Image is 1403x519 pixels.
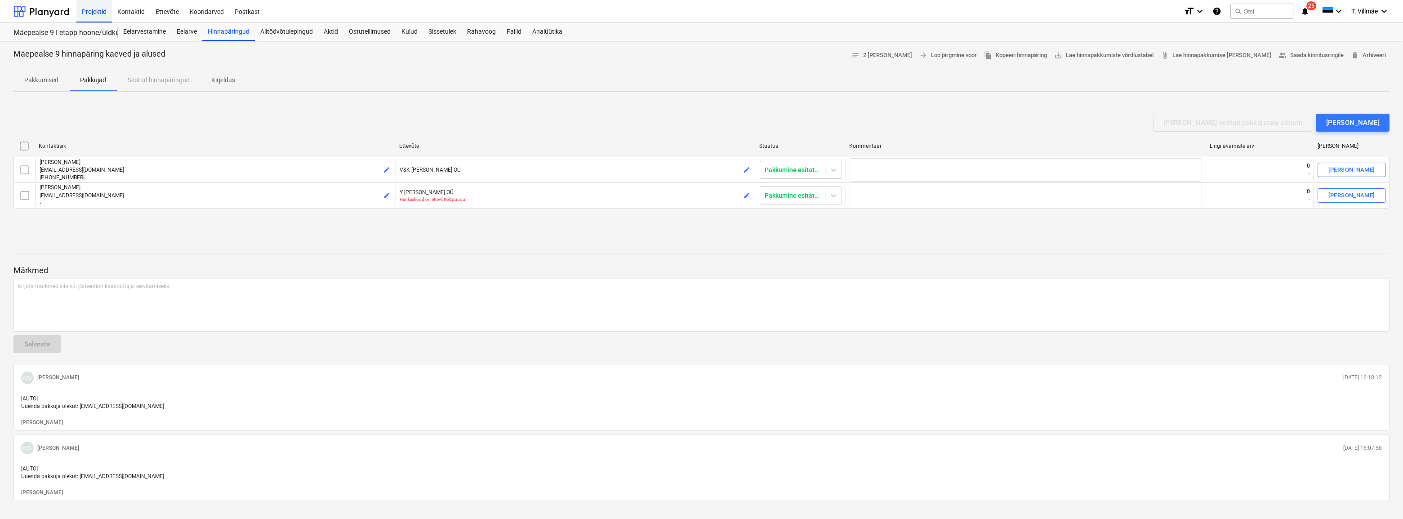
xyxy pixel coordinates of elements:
button: Otsi [1230,4,1293,19]
span: Saada kinnitusringile [1278,50,1344,61]
span: [AUTO] Uuenda pakkuja olekut: [EMAIL_ADDRESS][DOMAIN_NAME] [21,466,164,479]
div: Kontaktisik [39,143,392,149]
p: Kirjeldus [211,75,235,85]
i: keyboard_arrow_down [1379,6,1390,17]
div: Staatus [759,143,842,149]
iframe: Chat Widget [1358,476,1403,519]
a: Alltöövõtulepingud [255,23,318,41]
p: 0 [1307,162,1310,170]
p: [PERSON_NAME] [40,184,392,191]
p: - [1307,195,1310,203]
button: [PERSON_NAME] [21,489,63,497]
a: Lae hinnapakkumise [PERSON_NAME] [1157,49,1275,62]
button: [PERSON_NAME] [1318,163,1385,177]
span: arrow_forward [919,51,927,59]
p: [PERSON_NAME] [37,374,79,381]
div: Lingi avamiste arv [1210,143,1310,149]
span: file_copy [984,51,992,59]
button: [PERSON_NAME] [1318,188,1385,203]
span: Lae hinnapakkumise [PERSON_NAME] [1161,50,1271,61]
a: Sissetulek [423,23,462,41]
p: 0 [1307,188,1310,195]
a: Eelarve [171,23,202,41]
i: keyboard_arrow_down [1194,6,1205,17]
div: [PERSON_NAME] [1318,143,1386,149]
p: - [1307,170,1310,177]
p: Hankijakood on ettevõttelt puudu [400,196,752,202]
p: [PHONE_NUMBER] [40,174,392,182]
span: search [1234,8,1242,15]
div: Vestlusvidin [1358,476,1403,519]
span: delete [1351,51,1359,59]
a: Eelarvestamine [118,23,171,41]
p: [PERSON_NAME] [40,159,392,166]
a: Kulud [396,23,423,41]
i: keyboard_arrow_down [1333,6,1344,17]
p: [PERSON_NAME] [37,444,79,452]
div: Kommentaar [849,143,1203,149]
p: Y [PERSON_NAME] OÜ [400,189,752,196]
i: notifications [1301,6,1309,17]
div: Martin Sisas [21,442,34,454]
span: [AUTO] Uuenda pakkuja olekut: [EMAIL_ADDRESS][DOMAIN_NAME] [21,395,164,409]
span: edit [383,192,390,199]
p: Märkmed [13,265,1390,276]
button: [PERSON_NAME] [21,419,63,426]
span: edit [743,192,750,199]
a: Ostutellimused [343,23,396,41]
p: V&K [PERSON_NAME] OÜ [400,166,752,174]
span: people_alt [1278,51,1287,59]
span: edit [383,166,390,173]
button: Loo järgmine voor [916,49,980,62]
span: [EMAIL_ADDRESS][DOMAIN_NAME] [40,167,124,173]
button: [PERSON_NAME] [1316,114,1390,132]
p: [DATE] 16:07:58 [1343,444,1382,452]
span: Lae hinnapakkumiste võrdlustabel [1054,50,1154,61]
div: Ettevõte [399,143,753,149]
p: [DATE] 16:18:12 [1343,374,1382,381]
span: 25 [1306,1,1316,10]
i: Abikeskus [1212,6,1221,17]
p: - [40,200,392,207]
p: Pakkujad [80,75,106,85]
div: [PERSON_NAME] [1326,117,1380,129]
span: MS [23,374,32,381]
span: [EMAIL_ADDRESS][DOMAIN_NAME] [40,192,124,199]
div: [PERSON_NAME] [1328,165,1375,175]
span: T. Villmäe [1351,8,1378,15]
a: Hinnapäringud [202,23,255,41]
button: Saada kinnitusringile [1275,49,1347,62]
span: Arhiveeri [1351,50,1386,61]
a: Analüütika [527,23,568,41]
a: Lae hinnapakkumiste võrdlustabel [1051,49,1157,62]
a: Rahavoog [462,23,501,41]
span: attach_file [1161,51,1169,59]
span: notes [851,51,860,59]
span: 2 [PERSON_NAME] [851,50,912,61]
a: Failid [501,23,527,41]
span: MS [23,445,32,452]
button: Arhiveeri [1347,49,1390,62]
div: [PERSON_NAME] [1328,191,1375,201]
span: Loo järgmine voor [919,50,977,61]
i: format_size [1184,6,1194,17]
button: Kopeeri hinnapäring [980,49,1051,62]
span: edit [743,166,750,173]
p: Pakkumised [24,75,58,85]
span: save_alt [1054,51,1062,59]
span: Kopeeri hinnapäring [984,50,1047,61]
a: Aktid [318,23,343,41]
p: Mäepealse 9 hinnapäring kaeved ja alused [13,49,165,59]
